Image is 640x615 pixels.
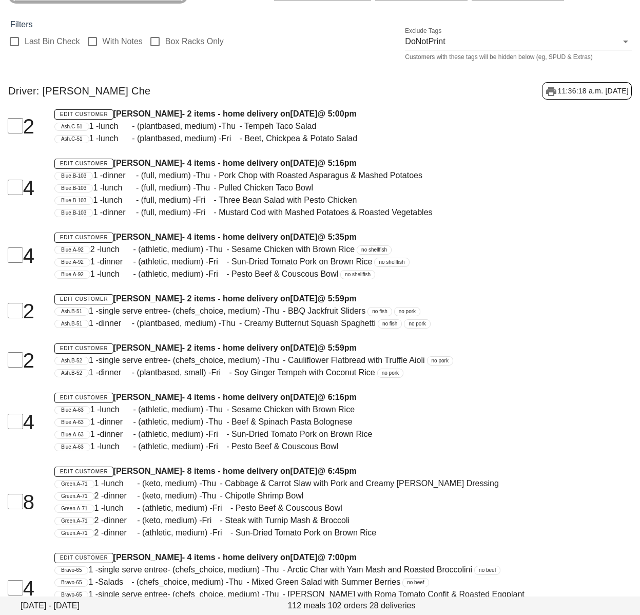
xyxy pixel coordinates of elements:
[208,403,226,416] span: Thu
[89,122,317,130] span: 1 - - (plantbased, medium) - - Tempeh Taco Salad
[60,161,108,166] span: Edit Customer
[318,109,357,118] span: @ 5:00pm
[61,136,83,143] span: Ash.C-51
[60,469,108,474] span: Edit Customer
[99,120,132,132] span: lunch
[89,356,425,364] span: 1 - - (chefs_choice, medium) - - Cauliflower Flatbread with Truffle Aioli
[221,317,239,330] span: Thu
[61,444,84,451] span: Blue.A-63
[60,345,108,351] span: Edit Customer
[290,343,318,352] span: [DATE]
[104,502,137,514] span: lunch
[99,367,132,379] span: dinner
[405,27,441,35] label: Exclude Tags
[103,206,136,219] span: dinner
[104,490,137,502] span: dinner
[100,416,133,428] span: dinner
[318,553,357,562] span: @ 7:00pm
[54,108,531,120] h4: [PERSON_NAME] - 2 items - home delivery on
[61,320,82,328] span: Ash.B-51
[229,576,247,588] span: Thu
[94,504,342,512] span: 1 - - (athletic, medium) - - Pesto Beef & Couscous Bowl
[54,467,113,477] a: Edit Customer
[202,514,220,527] span: Fri
[61,246,84,254] span: Blue.A-92
[542,82,632,100] div: 11:36:18 a.m. [DATE]
[290,553,318,562] span: [DATE]
[61,505,88,512] span: Green.A-71
[90,270,338,278] span: 1 - - (athletic, medium) - - Pesto Beef & Couscous Bowl
[61,172,86,180] span: Blue.B-103
[54,109,113,120] a: Edit Customer
[25,36,80,47] label: Last Bin Check
[208,243,226,256] span: Thu
[405,33,632,50] div: Exclude TagsDoNotPrint
[104,477,137,490] span: lunch
[211,367,229,379] span: Fri
[90,245,355,254] span: 2 - - (athletic, medium) - - Sesame Chicken with Brown Rice
[61,357,82,364] span: Ash.B-52
[93,196,357,204] span: 1 - - (full, medium) - - Three Bean Salad with Pesto Chicken
[61,481,88,488] span: Green.A-71
[212,527,230,539] span: Fri
[290,393,318,401] span: [DATE]
[100,268,133,280] span: lunch
[93,208,432,217] span: 1 - - (full, medium) - - Mustard Cod with Mashed Potatoes & Roasted Vegetables
[60,555,108,561] span: Edit Customer
[61,591,82,599] span: Bravo-65
[100,440,133,453] span: lunch
[265,354,283,367] span: Thu
[290,233,318,241] span: [DATE]
[103,36,143,47] label: With Notes
[61,308,82,315] span: Ash.B-51
[93,183,313,192] span: 1 - - (full, medium) - - Pulled Chicken Taco Bowl
[94,491,304,500] span: 2 - - (keto, medium) - - Chipotle Shrimp Bowl
[318,294,357,303] span: @ 5:59pm
[318,233,357,241] span: @ 5:35pm
[265,588,283,601] span: Thu
[318,343,357,352] span: @ 5:59pm
[60,111,108,117] span: Edit Customer
[90,257,373,266] span: 1 - - (athletic, medium) - - Sun-Dried Tomato Pork on Brown Rice
[318,467,357,475] span: @ 6:45pm
[61,493,88,500] span: Green.A-71
[54,551,531,564] h4: [PERSON_NAME] - 4 items - home delivery on
[61,530,88,537] span: Green.A-71
[265,305,283,317] span: Thu
[54,465,531,477] h4: [PERSON_NAME] - 8 items - home delivery on
[61,370,82,377] span: Ash.B-52
[99,305,168,317] span: single serve entree
[61,259,84,266] span: Blue.A-92
[54,157,531,169] h4: [PERSON_NAME] - 4 items - home delivery on
[103,194,136,206] span: lunch
[89,319,376,328] span: 1 - - (plantbased, medium) - - Creamy Butternut Squash Spaghetti
[99,317,132,330] span: dinner
[98,576,131,588] span: Salads
[54,343,113,354] a: Edit Customer
[60,235,108,240] span: Edit Customer
[90,417,353,426] span: 1 - - (athletic, medium) - - Beef & Spinach Pasta Bolognese
[61,517,88,525] span: Green.A-71
[99,354,168,367] span: single serve entree
[61,419,84,426] span: Blue.A-63
[61,407,84,414] span: Blue.A-63
[202,477,220,490] span: Thu
[100,428,133,440] span: dinner
[103,182,136,194] span: lunch
[54,553,113,563] a: Edit Customer
[104,514,137,527] span: dinner
[54,393,113,403] a: Edit Customer
[208,268,226,280] span: Fri
[405,37,445,46] div: DoNotPrint
[100,243,133,256] span: lunch
[100,256,133,268] span: dinner
[98,588,167,601] span: single serve entree
[93,171,422,180] span: 1 - - (full, medium) - - Pork Chop with Roasted Asparagus & Mashed Potatoes
[90,442,338,451] span: 1 - - (athletic, medium) - - Pesto Beef & Couscous Bowl
[165,36,224,47] label: Box Racks Only
[208,440,226,453] span: Fri
[89,134,357,143] span: 1 - - (plantbased, medium) - - Beet, Chickpea & Potato Salad
[208,256,226,268] span: Fri
[208,416,226,428] span: Thu
[60,395,108,400] span: Edit Customer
